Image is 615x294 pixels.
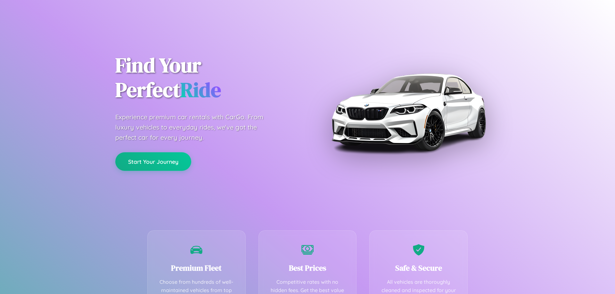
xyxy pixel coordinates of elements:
[379,263,458,273] h3: Safe & Secure
[268,263,347,273] h3: Best Prices
[115,112,275,143] p: Experience premium car rentals with CarGo. From luxury vehicles to everyday rides, we've got the ...
[115,53,298,102] h1: Find Your Perfect
[115,152,191,171] button: Start Your Journey
[180,76,221,104] span: Ride
[157,263,236,273] h3: Premium Fleet
[328,32,488,192] img: Premium BMW car rental vehicle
